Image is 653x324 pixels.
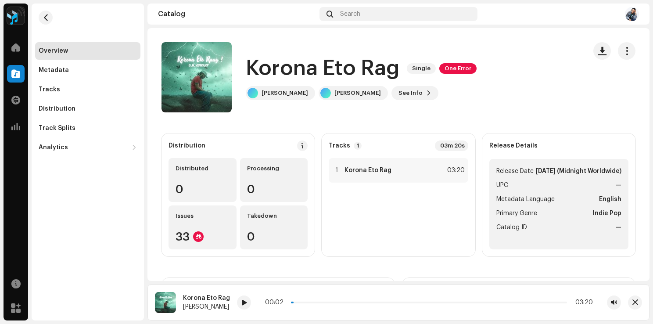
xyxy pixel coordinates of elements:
[570,299,593,306] div: 03:20
[625,7,639,21] img: 2f9db5d0-f8fd-47d5-81bd-98285efa83de
[435,140,468,151] div: 03m 20s
[616,222,621,233] strong: —
[35,139,140,156] re-m-nav-dropdown: Analytics
[536,166,621,176] strong: [DATE] (Midnight Worldwide)
[35,61,140,79] re-m-nav-item: Metadata
[35,100,140,118] re-m-nav-item: Distribution
[169,142,205,149] div: Distribution
[39,105,75,112] div: Distribution
[39,125,75,132] div: Track Splits
[496,208,537,219] span: Primary Genre
[439,63,477,74] span: One Error
[35,119,140,137] re-m-nav-item: Track Splits
[39,67,69,74] div: Metadata
[158,11,316,18] div: Catalog
[391,86,438,100] button: See Info
[398,84,423,102] span: See Info
[344,167,391,174] strong: Korona Eto Rag
[599,194,621,205] strong: English
[329,142,350,149] strong: Tracks
[496,222,527,233] span: Catalog ID
[496,194,555,205] span: Metadata Language
[334,90,381,97] div: [PERSON_NAME]
[445,165,465,176] div: 03:20
[496,180,508,191] span: UPC
[176,212,230,220] div: Issues
[183,295,230,302] div: Korona Eto Rag
[183,303,230,310] div: [PERSON_NAME]
[35,42,140,60] re-m-nav-item: Overview
[176,165,230,172] div: Distributed
[246,54,400,83] h1: Korona Eto Rag
[340,11,360,18] span: Search
[262,90,308,97] div: [PERSON_NAME]
[247,165,301,172] div: Processing
[593,208,621,219] strong: Indie Pop
[616,180,621,191] strong: —
[155,292,176,313] img: 0429fe38-3f4f-45eb-8427-cb5903b4f97b
[39,144,68,151] div: Analytics
[247,212,301,220] div: Takedown
[496,166,534,176] span: Release Date
[7,7,25,25] img: 2dae3d76-597f-44f3-9fef-6a12da6d2ece
[265,299,287,306] div: 00:02
[35,81,140,98] re-m-nav-item: Tracks
[354,142,362,150] p-badge: 1
[39,86,60,93] div: Tracks
[39,47,68,54] div: Overview
[489,142,538,149] strong: Release Details
[407,63,436,74] span: Single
